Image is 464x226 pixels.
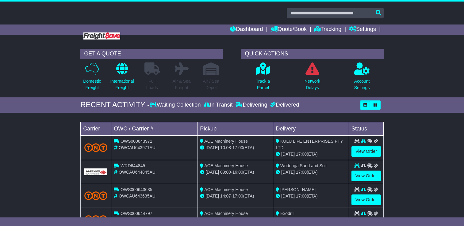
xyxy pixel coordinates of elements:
[204,139,248,144] span: ACE Machinery House
[80,49,223,59] div: GET A QUOTE
[255,62,270,94] a: Track aParcel
[121,163,145,168] span: WRD644845
[270,24,307,35] a: Quote/Book
[121,187,152,192] span: OWS000643635
[203,78,219,91] p: Air / Sea Depot
[84,215,107,224] img: TNT_Domestic.png
[119,194,155,198] span: OWCAU643635AU
[83,62,101,94] a: DomesticFreight
[84,143,107,152] img: TNT_Domestic.png
[256,78,270,91] p: Track a Parcel
[351,146,381,157] a: View Order
[241,49,384,59] div: QUICK ACTIONS
[200,169,270,175] div: - (ETA)
[296,194,307,198] span: 17:00
[205,145,219,150] span: [DATE]
[276,169,346,175] div: (ETA)
[269,102,299,108] div: Delivered
[83,32,120,40] img: Freight Save
[232,194,243,198] span: 17:00
[220,145,231,150] span: 10:08
[84,168,107,175] img: GetCarrierServiceLogo
[220,170,231,175] span: 09:00
[280,163,327,168] span: Wodonga Sand and Soil
[276,139,343,150] span: KULU LIFE ENTERPRISES PTY LTD
[232,145,243,150] span: 17:00
[314,24,341,35] a: Tracking
[204,211,248,216] span: ACE Machinery House
[349,122,384,135] td: Status
[349,24,376,35] a: Settings
[281,170,295,175] span: [DATE]
[200,145,270,151] div: - (ETA)
[150,102,202,108] div: Waiting Collection
[197,122,273,135] td: Pickup
[276,193,346,199] div: (ETA)
[276,151,346,157] div: (ETA)
[281,194,295,198] span: [DATE]
[200,217,270,223] div: - (ETA)
[230,24,263,35] a: Dashboard
[121,211,152,216] span: OWS000644797
[205,194,219,198] span: [DATE]
[200,193,270,199] div: - (ETA)
[110,62,134,94] a: InternationalFreight
[351,194,381,205] a: View Order
[81,122,111,135] td: Carrier
[296,170,307,175] span: 17:00
[234,102,269,108] div: Delivering
[281,152,295,156] span: [DATE]
[172,78,190,91] p: Air & Sea Freight
[205,170,219,175] span: [DATE]
[304,62,320,94] a: NetworkDelays
[83,78,101,91] p: Domestic Freight
[351,171,381,181] a: View Order
[121,139,152,144] span: OWS000643971
[273,122,349,135] td: Delivery
[204,163,248,168] span: ACE Machinery House
[305,78,320,91] p: Network Delays
[80,100,150,109] div: RECENT ACTIVITY -
[280,187,316,192] span: [PERSON_NAME]
[111,122,197,135] td: OWC / Carrier #
[296,152,307,156] span: 17:00
[232,170,243,175] span: 16:00
[119,170,155,175] span: OWCAU644845AU
[276,217,346,223] div: (ETA)
[354,78,370,91] p: Account Settings
[119,145,155,150] span: OWCAU643971AU
[202,102,234,108] div: In Transit
[280,211,294,216] span: Exodrill
[354,62,370,94] a: AccountSettings
[84,191,107,200] img: TNT_Domestic.png
[144,78,160,91] p: Full Loads
[110,78,134,91] p: International Freight
[204,187,248,192] span: ACE Machinery House
[220,194,231,198] span: 14:07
